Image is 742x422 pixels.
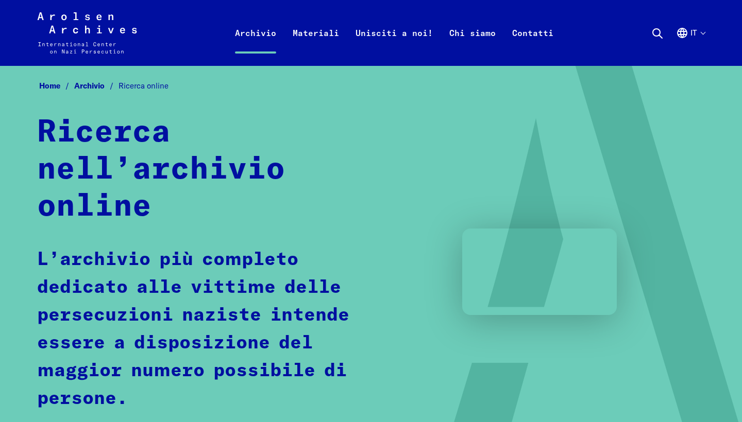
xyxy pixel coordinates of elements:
[227,25,284,66] a: Archivio
[504,25,562,66] a: Contatti
[37,78,705,94] nav: Breadcrumb
[284,25,347,66] a: Materiali
[37,117,285,222] strong: Ricerca nell’archivio online
[441,25,504,66] a: Chi siamo
[37,246,353,413] p: L’archivio più completo dedicato alle vittime delle persecuzioni naziste intende essere a disposi...
[676,27,705,64] button: Italiano, selezione lingua
[119,81,168,91] span: Ricerca online
[74,81,119,91] a: Archivio
[227,12,562,54] nav: Primaria
[39,81,74,91] a: Home
[347,25,441,66] a: Unisciti a noi!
